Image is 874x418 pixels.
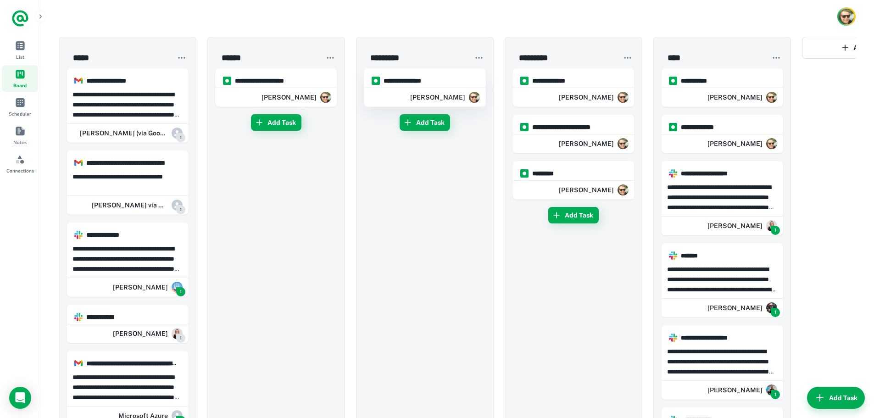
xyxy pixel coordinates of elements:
[512,161,635,200] div: https://app.briefmatic.com/assets/integrations/manual.png**** ****Karl Chaffey
[74,77,83,85] img: https://app.briefmatic.com/assets/integrations/gmail.png
[2,65,38,92] a: Board
[548,207,599,223] button: Add Task
[766,138,777,149] img: ACg8ocJxtPgxB9CwYcqxNp3NkXOFiKU7BGaeZYnb2BbodbsujUE4LIc=s96-c
[9,110,31,117] span: Scheduler
[176,287,185,296] span: 1
[837,7,856,26] button: Account button
[410,92,465,102] h6: [PERSON_NAME]
[707,134,777,153] div: Karl Chaffey
[72,124,183,142] div: Mara Fisher (via Google Drive)
[669,123,677,131] img: https://app.briefmatic.com/assets/integrations/manual.png
[251,114,301,131] button: Add Task
[559,134,629,153] div: Karl Chaffey
[512,68,635,107] div: https://app.briefmatic.com/assets/integrations/manual.png**** **** ****Karl Chaffey
[67,304,189,343] div: https://app.briefmatic.com/assets/integrations/slack.png**** **** **Kate Smith
[707,221,763,231] h6: [PERSON_NAME]
[11,9,29,28] a: Logo
[766,302,777,313] img: 3939397317778_c42a8679a4945efafa91_72.jpg
[223,77,231,85] img: https://app.briefmatic.com/assets/integrations/manual.png
[92,200,168,210] h6: [PERSON_NAME] via Miro
[807,387,865,409] button: Add Task
[113,329,168,339] h6: [PERSON_NAME]
[469,92,480,103] img: ACg8ocJxtPgxB9CwYcqxNp3NkXOFiKU7BGaeZYnb2BbodbsujUE4LIc=s96-c
[559,88,629,106] div: Karl Chaffey
[669,77,677,85] img: https://app.briefmatic.com/assets/integrations/manual.png
[766,220,777,231] img: 8976284532787_c011994fe034ccbbb8e4_72.jpg
[707,88,777,106] div: Karl Chaffey
[618,184,629,195] img: ACg8ocJxtPgxB9CwYcqxNp3NkXOFiKU7BGaeZYnb2BbodbsujUE4LIc=s96-c
[410,88,480,106] div: Karl Chaffey
[113,324,183,343] div: Kate Smith
[707,381,777,399] div: David Mckeown
[113,278,183,296] div: Daniel Walters
[87,196,183,214] div: Ross Howard via Miro
[707,385,763,395] h6: [PERSON_NAME]
[74,359,83,368] img: https://app.briefmatic.com/assets/integrations/gmail.png
[707,217,777,235] div: Kate Smith
[172,282,183,293] img: 3985750522677_803a9ac21c54668bb910_72.png
[13,139,27,146] span: Notes
[520,123,529,131] img: https://app.briefmatic.com/assets/integrations/manual.png
[2,150,38,177] a: Connections
[661,68,783,107] div: https://app.briefmatic.com/assets/integrations/manual.png**** **** *Karl Chaffey
[559,139,614,149] h6: [PERSON_NAME]
[707,92,763,102] h6: [PERSON_NAME]
[176,205,185,214] span: 1
[707,303,763,313] h6: [PERSON_NAME]
[16,53,24,61] span: List
[372,77,380,85] img: https://app.briefmatic.com/assets/integrations/manual.png
[172,328,183,339] img: 8976284532787_c011994fe034ccbbb8e4_72.jpg
[320,92,331,103] img: ACg8ocJxtPgxB9CwYcqxNp3NkXOFiKU7BGaeZYnb2BbodbsujUE4LIc=s96-c
[618,92,629,103] img: ACg8ocJxtPgxB9CwYcqxNp3NkXOFiKU7BGaeZYnb2BbodbsujUE4LIc=s96-c
[520,77,529,85] img: https://app.briefmatic.com/assets/integrations/manual.png
[707,299,777,317] div: Penny
[559,92,614,102] h6: [PERSON_NAME]
[80,128,168,138] h6: [PERSON_NAME] (via Google Drive)
[707,139,763,149] h6: [PERSON_NAME]
[559,181,629,199] div: Karl Chaffey
[771,390,780,399] span: 1
[215,68,337,107] div: https://app.briefmatic.com/assets/integrations/manual.png**** **** **** **** *Karl Chaffey
[176,334,185,343] span: 1
[400,114,450,131] button: Add Task
[2,122,38,149] a: Notes
[520,169,529,178] img: https://app.briefmatic.com/assets/integrations/manual.png
[839,9,854,24] img: Karl Chaffey
[559,185,614,195] h6: [PERSON_NAME]
[6,167,34,174] span: Connections
[13,82,27,89] span: Board
[771,226,780,235] span: 1
[74,313,83,321] img: https://app.briefmatic.com/assets/integrations/slack.png
[661,114,783,153] div: https://app.briefmatic.com/assets/integrations/manual.png**** **** ****Karl Chaffey
[262,88,331,106] div: Karl Chaffey
[771,308,780,317] span: 1
[262,92,317,102] h6: [PERSON_NAME]
[9,387,31,409] div: Load Chat
[766,92,777,103] img: ACg8ocJxtPgxB9CwYcqxNp3NkXOFiKU7BGaeZYnb2BbodbsujUE4LIc=s96-c
[176,133,185,142] span: 1
[74,159,83,167] img: https://app.briefmatic.com/assets/integrations/gmail.png
[2,37,38,63] a: List
[364,68,486,107] div: https://app.briefmatic.com/assets/integrations/manual.png**** **** **** *Karl Chaffey
[2,94,38,120] a: Scheduler
[669,251,677,260] img: https://app.briefmatic.com/assets/integrations/slack.png
[618,138,629,149] img: ACg8ocJxtPgxB9CwYcqxNp3NkXOFiKU7BGaeZYnb2BbodbsujUE4LIc=s96-c
[669,334,677,342] img: https://app.briefmatic.com/assets/integrations/slack.png
[74,231,83,239] img: https://app.briefmatic.com/assets/integrations/slack.png
[113,282,168,292] h6: [PERSON_NAME]
[669,169,677,178] img: https://app.briefmatic.com/assets/integrations/slack.png
[766,385,777,396] img: 8873314697411_0bfd1d3f8f83b1243fcc_72.jpg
